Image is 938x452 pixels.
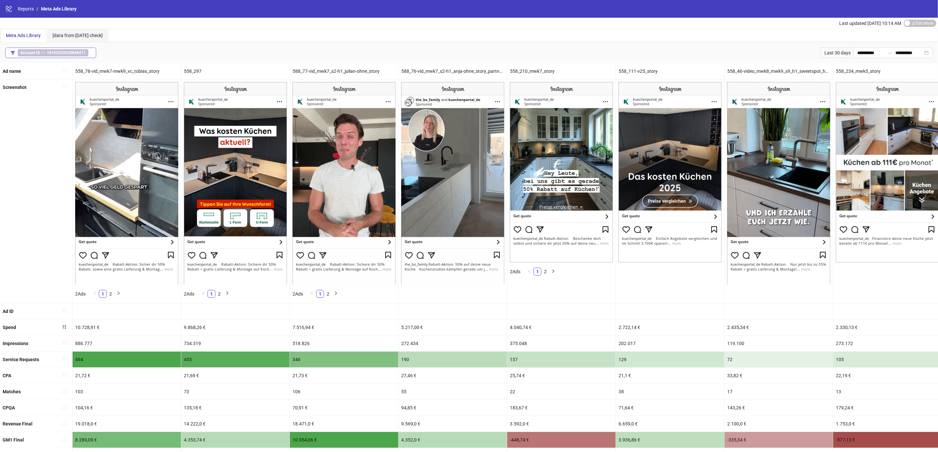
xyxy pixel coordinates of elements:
div: 494 [73,352,181,367]
div: 9.569,0 € [399,416,507,432]
div: 70,91 € [290,400,398,416]
div: 588_77-vid_mwk7_s2-h1_julian-ohne_story [290,63,398,79]
li: Next Page [332,290,340,298]
a: 2 [542,268,549,275]
div: 21,73 € [290,368,398,383]
a: 2 [216,290,223,298]
div: 9.868,26 € [181,319,290,335]
div: 734.319 [181,336,290,351]
div: 94,85 € [399,400,507,416]
span: == [18,49,88,56]
b: Revenue Final [3,421,33,426]
div: -448,74 € [507,432,616,448]
b: Ad name [3,69,21,74]
li: Next Page [549,268,557,276]
div: 22 [507,384,616,400]
div: 27,46 € [399,368,507,383]
button: left [308,290,316,298]
a: 1 [316,290,324,298]
b: Service Requests [3,357,39,362]
span: left [93,291,97,295]
span: Meta Ads Library [41,6,76,11]
img: Screenshot 6851193977661 [619,82,722,262]
div: -335,34 € [725,432,833,448]
div: 518.826 [290,336,398,351]
a: 1 [99,290,106,298]
div: 2.435,34 € [725,319,833,335]
span: sort-ascending [62,341,67,345]
div: 18.471,0 € [290,416,398,432]
button: left [91,290,99,298]
span: sort-ascending [62,373,67,378]
a: Reports [16,5,35,12]
div: 19.018,0 € [73,416,181,432]
div: 73 [181,384,290,400]
div: 202.017 [616,336,724,351]
div: 886.777 [73,336,181,351]
span: sort-descending [62,325,67,329]
div: 103 [73,384,181,400]
button: right [332,290,340,298]
li: Next Page [223,290,231,298]
div: 4.352,0 € [399,432,507,448]
span: 2 Ads [510,269,520,274]
b: GM1 Final [3,437,24,442]
button: right [223,290,231,298]
div: 135,18 € [181,400,290,416]
span: Meta Ads Library [6,33,41,38]
span: 2 Ads [75,291,86,297]
img: Screenshot 6851193971661 [293,82,396,284]
div: 588_76-vid_mwk7_s2-h1_anja-ohne_story_partnership [399,63,507,79]
button: left [526,268,534,276]
div: 6.659,0 € [616,416,724,432]
div: 119.100 [725,336,833,351]
b: 10152552028868411 [47,51,86,55]
div: 2.722,14 € [616,319,724,335]
div: 3.936,86 € [616,432,724,448]
li: 1 [99,290,107,298]
b: CPQA [3,405,15,410]
div: 106 [290,384,398,400]
div: 17 [725,384,833,400]
span: sort-ascending [62,69,67,73]
span: Last updated [DATE] 10:14 AM [839,21,901,26]
b: Screenshot [3,85,27,90]
div: 14.222,0 € [181,416,290,432]
span: right [117,291,120,295]
a: 1 [534,268,541,275]
div: 455 [181,352,290,367]
span: left [310,291,314,295]
b: Matches [3,389,21,394]
a: 1 [208,290,215,298]
li: 1 [534,268,541,276]
div: 4.040,74 € [507,319,616,335]
div: 7.516,94 € [290,319,398,335]
li: 2 [324,290,332,298]
div: 558_78-vid_mwk7-mwk9_vc_tobias_story [73,63,181,79]
div: 143,26 € [725,400,833,416]
li: Previous Page [91,290,99,298]
div: 558_46-video_mwk8_mwk9_s9_h1_sweetspot_hermann_story [725,63,833,79]
div: 33,82 € [725,368,833,383]
span: sort-ascending [62,389,67,394]
img: Screenshot 6868578026261 [401,82,504,284]
span: sort-ascending [62,438,67,442]
li: 2 [541,268,549,276]
button: Account ID == 10152552028868411 [5,48,96,58]
li: Next Page [115,290,122,298]
div: 21,72 € [73,368,181,383]
b: Spend [3,325,16,330]
span: right [334,291,338,295]
a: 2 [107,290,114,298]
a: 2 [324,290,332,298]
div: 8.289,09 € [73,432,181,448]
b: CPA [3,373,11,378]
li: / [36,5,38,12]
div: 2.100,0 € [725,416,833,432]
b: Impressions [3,341,28,346]
div: Last 30 days [820,48,853,58]
li: 2 [215,290,223,298]
div: 157 [507,352,616,367]
span: right [225,291,229,295]
div: 272.434 [399,336,507,351]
